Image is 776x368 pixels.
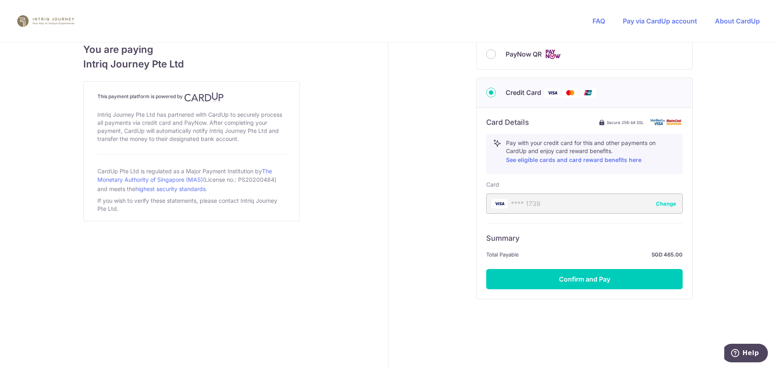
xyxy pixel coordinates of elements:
[544,88,561,98] img: Visa
[656,200,676,208] button: Change
[506,139,676,165] p: Pay with your credit card for this and other payments on CardUp and enjoy card reward benefits.
[486,233,683,243] h6: Summary
[506,49,542,59] span: PayNow QR
[135,185,206,192] a: highest security standards
[486,118,529,127] h6: Card Details
[545,49,561,59] img: Cards logo
[486,49,683,59] div: PayNow QR Cards logo
[486,269,683,289] button: Confirm and Pay
[607,119,644,126] span: Secure 256-bit SSL
[83,57,300,71] span: Intriq Journey Pte Ltd
[522,250,683,259] strong: SGD 465.00
[506,156,641,163] a: See eligible cards and card reward benefits here
[593,17,605,25] a: FAQ
[97,195,286,214] div: If you wish to verify these statements, please contact Intriq Journey Pte Ltd.
[724,344,768,364] iframe: Opens a widget where you can find more information
[486,88,683,98] div: Credit Card Visa Mastercard Union Pay
[562,88,578,98] img: Mastercard
[486,181,499,189] label: Card
[715,17,760,25] a: About CardUp
[650,119,683,126] img: card secure
[580,88,596,98] img: Union Pay
[623,17,697,25] a: Pay via CardUp account
[97,164,286,195] div: CardUp Pte Ltd is regulated as a Major Payment Institution by (License no.: PS20200484) and meets...
[97,109,286,145] div: Intriq Journey Pte Ltd has partnered with CardUp to securely process all payments via credit card...
[83,42,300,57] span: You are paying
[486,250,519,259] span: Total Payable
[97,92,286,102] h4: This payment platform is powered by
[506,88,541,97] span: Credit Card
[184,92,224,102] img: CardUp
